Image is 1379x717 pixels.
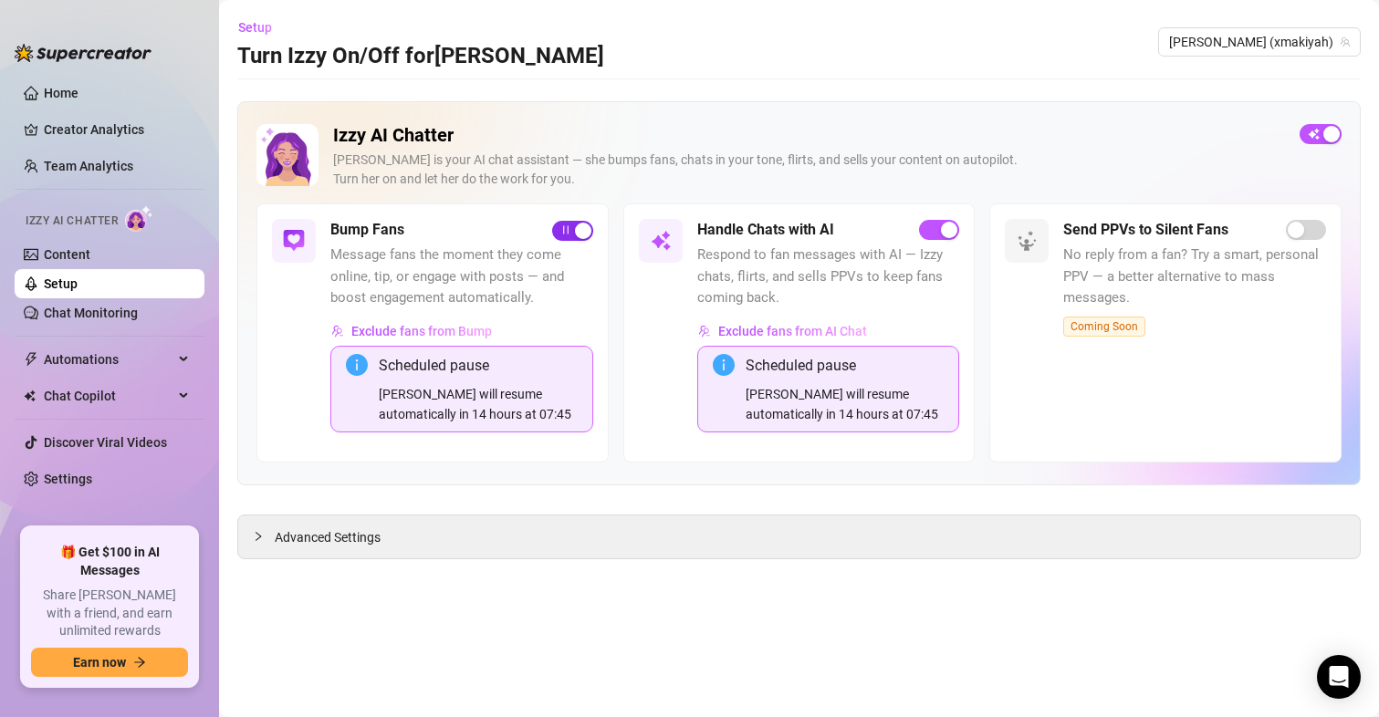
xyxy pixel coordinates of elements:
[650,230,672,252] img: svg%3e
[237,42,604,71] h3: Turn Izzy On/Off for [PERSON_NAME]
[346,354,368,376] span: info-circle
[24,352,38,367] span: thunderbolt
[718,324,867,338] span: Exclude fans from AI Chat
[44,247,90,262] a: Content
[133,656,146,669] span: arrow-right
[24,390,36,402] img: Chat Copilot
[125,205,153,232] img: AI Chatter
[44,276,78,291] a: Setup
[331,325,344,338] img: svg%3e
[1317,655,1361,699] div: Open Intercom Messenger
[73,655,126,670] span: Earn now
[26,213,118,230] span: Izzy AI Chatter
[333,124,1285,147] h2: Izzy AI Chatter
[44,345,173,374] span: Automations
[330,219,404,241] h5: Bump Fans
[238,20,272,35] span: Setup
[31,648,188,677] button: Earn nowarrow-right
[44,159,133,173] a: Team Analytics
[1340,36,1351,47] span: team
[275,527,381,547] span: Advanced Settings
[44,115,190,144] a: Creator Analytics
[15,44,151,62] img: logo-BBDzfeDw.svg
[1169,28,1350,56] span: maki (xmakiyah)
[746,354,945,377] div: Scheduled pause
[1063,244,1326,309] span: No reply from a fan? Try a smart, personal PPV — a better alternative to mass messages.
[746,384,945,424] div: [PERSON_NAME] will resume automatically in 14 hours at 07:45
[713,354,735,376] span: info-circle
[44,306,138,320] a: Chat Monitoring
[44,435,167,450] a: Discover Viral Videos
[1016,230,1038,252] img: svg%3e
[330,317,493,346] button: Exclude fans from Bump
[253,531,264,542] span: collapsed
[283,230,305,252] img: svg%3e
[253,526,275,546] div: collapsed
[379,354,578,377] div: Scheduled pause
[44,472,92,486] a: Settings
[44,381,173,410] span: Chat Copilot
[697,244,960,309] span: Respond to fan messages with AI — Izzy chats, flirts, and sells PPVs to keep fans coming back.
[31,544,188,579] span: 🎁 Get $100 in AI Messages
[333,151,1285,189] div: [PERSON_NAME] is your AI chat assistant — she bumps fans, chats in your tone, flirts, and sells y...
[697,317,868,346] button: Exclude fans from AI Chat
[1063,219,1228,241] h5: Send PPVs to Silent Fans
[698,325,711,338] img: svg%3e
[237,13,287,42] button: Setup
[256,124,319,186] img: Izzy AI Chatter
[379,384,578,424] div: [PERSON_NAME] will resume automatically in 14 hours at 07:45
[351,324,492,338] span: Exclude fans from Bump
[330,244,593,309] span: Message fans the moment they come online, tip, or engage with posts — and boost engagement automa...
[697,219,834,241] h5: Handle Chats with AI
[44,86,78,100] a: Home
[31,587,188,640] span: Share [PERSON_NAME] with a friend, and earn unlimited rewards
[1063,317,1145,337] span: Coming Soon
